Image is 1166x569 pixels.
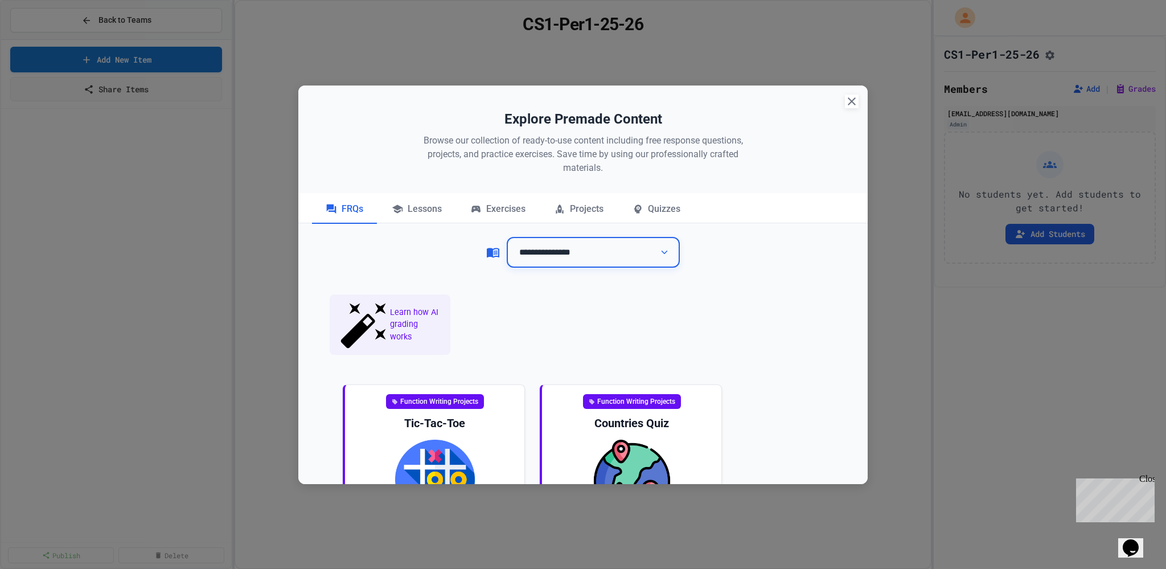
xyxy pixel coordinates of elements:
[1071,474,1155,522] iframe: chat widget
[312,195,377,224] div: FRQs
[412,134,754,175] p: Browse our collection of ready-to-use content including free response questions, projects, and pr...
[354,440,515,519] img: Tic-Tac-Toe
[540,195,617,224] div: Projects
[1118,523,1155,558] iframe: chat widget
[390,306,441,343] span: Learn how AI grading works
[378,195,455,224] div: Lessons
[583,394,681,409] div: Function Writing Projects
[386,394,484,409] div: Function Writing Projects
[551,440,712,519] img: Countries Quiz
[551,416,712,431] div: Countries Quiz
[457,195,539,224] div: Exercises
[354,416,515,431] div: Tic-Tac-Toe
[315,109,851,129] h2: Explore Premade Content
[5,5,79,72] div: Chat with us now!Close
[618,195,694,224] div: Quizzes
